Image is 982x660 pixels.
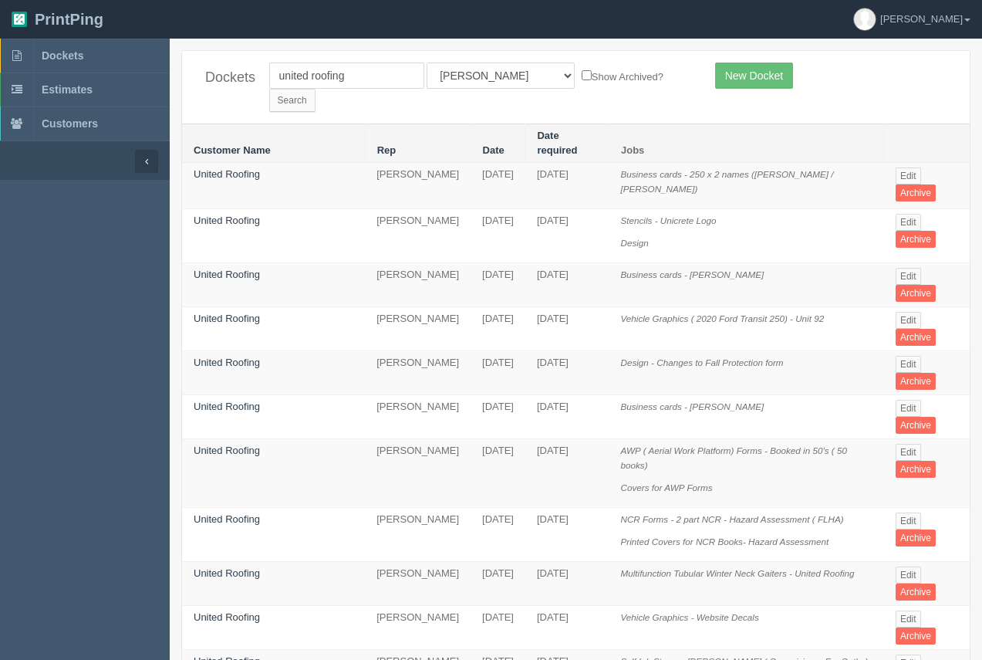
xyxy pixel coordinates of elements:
a: Edit [896,400,921,417]
img: avatar_default-7531ab5dedf162e01f1e0bb0964e6a185e93c5c22dfe317fb01d7f8cd2b1632c.jpg [854,8,876,30]
td: [PERSON_NAME] [365,395,471,439]
i: Stencils - Unicrete Logo [620,215,716,225]
td: [PERSON_NAME] [365,562,471,606]
td: [PERSON_NAME] [365,307,471,351]
input: Customer Name [269,63,424,89]
td: [PERSON_NAME] [365,163,471,209]
input: Show Archived? [582,70,592,80]
i: AWP ( Aerial Work Platform) Forms - Booked in 50's ( 50 books) [620,445,846,470]
a: Archive [896,417,936,434]
a: Rep [377,144,397,156]
td: [DATE] [525,351,609,395]
a: United Roofing [194,567,260,579]
a: Edit [896,513,921,530]
a: United Roofing [194,611,260,623]
td: [DATE] [525,439,609,508]
a: Edit [896,611,921,628]
td: [PERSON_NAME] [365,209,471,263]
h4: Dockets [205,70,246,86]
i: Business cards - [PERSON_NAME] [620,401,764,411]
td: [DATE] [471,562,525,606]
td: [DATE] [471,307,525,351]
td: [DATE] [471,606,525,650]
a: Edit [896,444,921,461]
a: Edit [896,356,921,373]
td: [DATE] [525,606,609,650]
a: Edit [896,567,921,584]
a: Archive [896,285,936,302]
td: [DATE] [525,263,609,307]
a: Edit [896,268,921,285]
input: Search [269,89,316,112]
span: Customers [42,117,98,130]
i: Business cards - [PERSON_NAME] [620,269,764,279]
span: Estimates [42,83,93,96]
td: [DATE] [471,508,525,562]
td: [DATE] [525,395,609,439]
td: [DATE] [471,163,525,209]
td: [DATE] [525,209,609,263]
a: New Docket [715,63,793,89]
i: NCR Forms - 2 part NCR - Hazard Assessment ( FLHA) [620,514,843,524]
td: [PERSON_NAME] [365,351,471,395]
a: United Roofing [194,215,260,226]
td: [DATE] [471,439,525,508]
td: [DATE] [525,508,609,562]
a: Archive [896,584,936,601]
td: [PERSON_NAME] [365,606,471,650]
a: Archive [896,373,936,390]
td: [PERSON_NAME] [365,439,471,508]
i: Design - Changes to Fall Protection form [620,357,783,367]
i: Printed Covers for NCR Books- Hazard Assessment [620,536,828,547]
a: Archive [896,329,936,346]
a: Customer Name [194,144,271,156]
i: Multifunction Tubular Winter Neck Gaiters - United Roofing [620,568,854,578]
td: [DATE] [525,163,609,209]
td: [DATE] [525,307,609,351]
a: Archive [896,184,936,201]
td: [DATE] [471,209,525,263]
td: [PERSON_NAME] [365,263,471,307]
td: [DATE] [471,351,525,395]
label: Show Archived? [582,67,663,85]
a: United Roofing [194,445,260,456]
i: Business cards - 250 x 2 names ([PERSON_NAME] / [PERSON_NAME]) [620,169,833,194]
a: United Roofing [194,269,260,280]
a: United Roofing [194,401,260,412]
a: Date [483,144,504,156]
td: [PERSON_NAME] [365,508,471,562]
a: United Roofing [194,168,260,180]
td: [DATE] [471,395,525,439]
td: [DATE] [525,562,609,606]
th: Jobs [609,124,883,163]
a: United Roofing [194,357,260,368]
a: Archive [896,231,936,248]
i: Vehicle Graphics ( 2020 Ford Transit 250) - Unit 92 [620,313,824,323]
a: Edit [896,312,921,329]
img: logo-3e63b451c926e2ac314895c53de4908e5d424f24456219fb08d385ab2e579770.png [12,12,27,27]
a: Date required [537,130,577,156]
i: Covers for AWP Forms [620,482,712,492]
a: Archive [896,461,936,478]
i: Vehicle Graphics - Website Decals [620,612,758,622]
i: Design [620,238,648,248]
a: United Roofing [194,313,260,324]
a: Archive [896,530,936,547]
a: Edit [896,168,921,184]
a: Edit [896,214,921,231]
td: [DATE] [471,263,525,307]
span: Dockets [42,49,83,62]
a: United Roofing [194,513,260,525]
a: Archive [896,628,936,645]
